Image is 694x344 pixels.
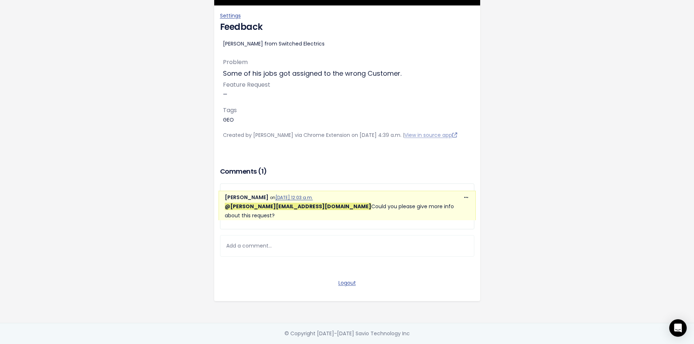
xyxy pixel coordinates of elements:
p: Could you please give more info about this request? [225,202,470,220]
span: Feature Request [223,80,270,89]
div: Add a comment... [220,235,474,257]
p: Some of his jobs got assigned to the wrong Customer. [223,68,471,79]
p: — [223,80,471,99]
span: Created by [PERSON_NAME] via Chrome Extension on [DATE] 4:39 a.m. | [223,131,457,139]
div: © Copyright [DATE]-[DATE] Savio Technology Inc [285,329,410,338]
span: Kristine Bartolata [225,203,371,210]
span: 1 [261,167,264,176]
a: View in source app [404,131,457,139]
a: [DATE] 12:03 a.m. [275,195,313,201]
a: Settings [220,12,241,19]
h3: Comments ( ) [220,166,474,177]
div: Open Intercom Messenger [669,319,687,337]
span: [PERSON_NAME] [225,194,268,201]
p: GEO [223,105,471,125]
span: Tags [223,106,237,114]
div: [PERSON_NAME] from Switched Electrics [223,39,471,48]
a: Logout [338,279,356,286]
span: Problem [223,58,248,66]
h4: Feedback [220,20,474,33]
span: on [270,195,313,201]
